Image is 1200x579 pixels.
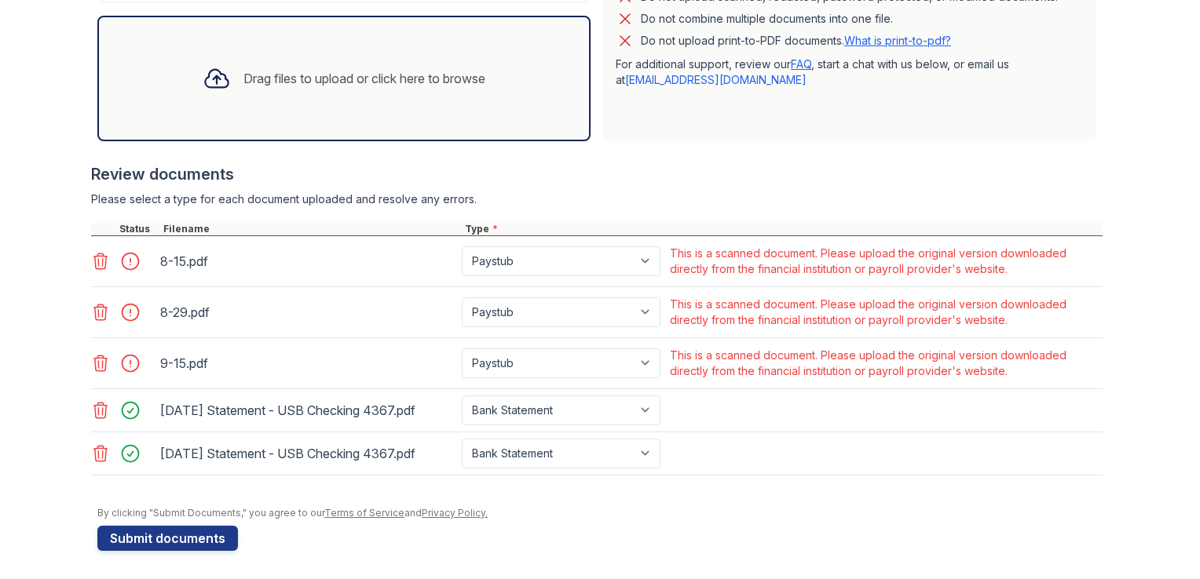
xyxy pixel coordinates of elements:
div: Please select a type for each document uploaded and resolve any errors. [91,191,1103,207]
div: [DATE] Statement - USB Checking 4367.pdf [160,398,455,423]
div: 8-29.pdf [160,300,455,325]
div: By clicking "Submit Documents," you agree to our and [97,507,1103,519]
div: 9-15.pdf [160,351,455,376]
div: [DATE] Statement - USB Checking 4367.pdf [160,441,455,466]
div: Do not combine multiple documents into one file. [641,9,893,28]
a: What is print-to-pdf? [844,34,951,47]
p: Do not upload print-to-PDF documents. [641,33,951,49]
a: [EMAIL_ADDRESS][DOMAIN_NAME] [625,73,807,86]
div: Review documents [91,163,1103,185]
div: Filename [160,223,462,235]
div: This is a scanned document. Please upload the original version downloaded directly from the finan... [670,348,1099,379]
div: Status [116,223,160,235]
a: Terms of Service [324,507,404,519]
div: Drag files to upload or click here to browse [243,69,485,88]
div: This is a scanned document. Please upload the original version downloaded directly from the finan... [670,297,1099,328]
a: Privacy Policy. [422,507,488,519]
div: This is a scanned document. Please upload the original version downloaded directly from the finan... [670,246,1099,277]
div: 8-15.pdf [160,249,455,274]
button: Submit documents [97,526,238,551]
a: FAQ [791,57,811,71]
p: For additional support, review our , start a chat with us below, or email us at [616,56,1084,88]
div: Type [462,223,1103,235]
